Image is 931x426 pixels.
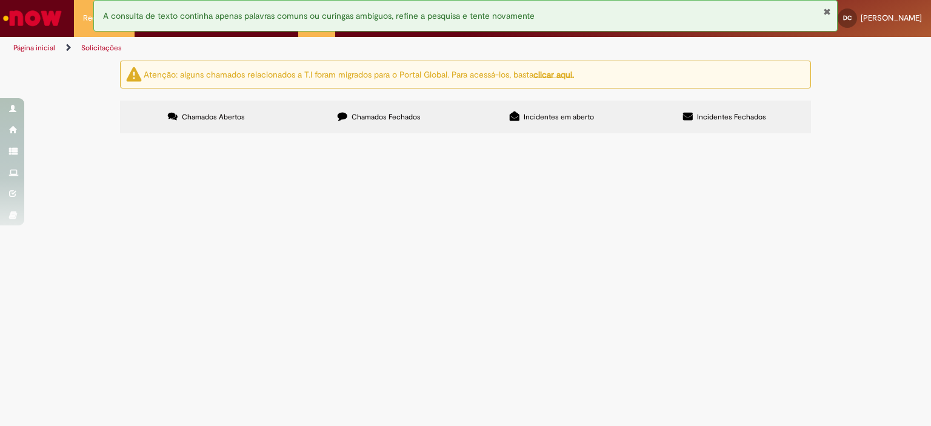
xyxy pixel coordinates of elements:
span: Requisições [83,12,125,24]
span: DC [843,14,852,22]
img: ServiceNow [1,6,64,30]
span: Incidentes em aberto [524,112,594,122]
a: clicar aqui. [533,68,574,79]
span: Incidentes Fechados [697,112,766,122]
span: Chamados Fechados [352,112,421,122]
span: [PERSON_NAME] [861,13,922,23]
a: Página inicial [13,43,55,53]
ul: Trilhas de página [9,37,612,59]
ng-bind-html: Atenção: alguns chamados relacionados a T.I foram migrados para o Portal Global. Para acessá-los,... [144,68,574,79]
button: Fechar Notificação [823,7,831,16]
span: Chamados Abertos [182,112,245,122]
a: Solicitações [81,43,122,53]
span: A consulta de texto continha apenas palavras comuns ou curingas ambíguos, refine a pesquisa e ten... [103,10,535,21]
